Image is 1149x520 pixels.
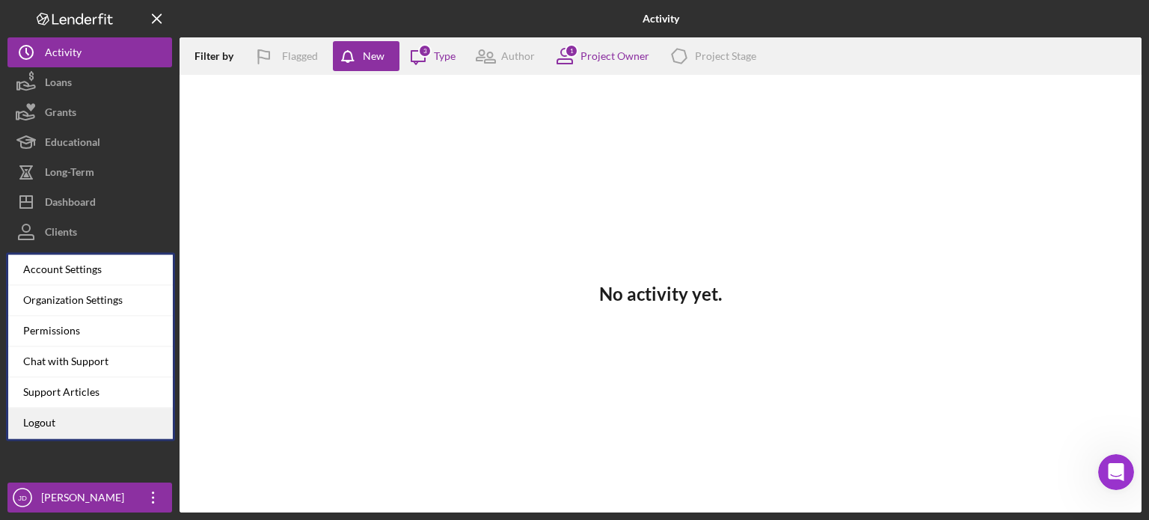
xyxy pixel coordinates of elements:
div: Clients [45,217,77,251]
div: 3 [418,44,432,58]
div: Loans [45,67,72,101]
div: Project Owner [580,50,649,62]
button: Educational [7,127,172,157]
div: Type [434,50,456,62]
div: Grants [45,97,76,131]
button: Dashboard [7,187,172,217]
div: Organization Settings [8,285,173,316]
div: 1 [565,44,578,58]
div: Flagged [282,41,318,71]
button: Product Templates [7,247,172,277]
button: Activity [7,37,172,67]
iframe: Intercom live chat [1098,454,1134,490]
h3: No activity yet. [599,284,722,305]
div: Dashboard [45,187,96,221]
div: [PERSON_NAME] [37,483,135,516]
div: Activity [45,37,82,71]
text: JD [18,494,27,502]
a: Logout [8,408,173,438]
div: Educational [45,127,100,161]
div: Long-Term [45,157,94,191]
button: Flagged [245,41,333,71]
button: Loans [7,67,172,97]
button: Long-Term [7,157,172,187]
div: Chat with Support [8,346,173,377]
button: New [333,41,399,71]
div: Author [501,50,535,62]
div: Project Stage [695,50,756,62]
button: Grants [7,97,172,127]
b: Activity [643,13,679,25]
div: New [363,41,384,71]
button: JD[PERSON_NAME] [7,483,172,513]
div: Product Templates [45,247,132,281]
button: Clients [7,217,172,247]
div: Permissions [8,316,173,346]
a: Support Articles [8,377,173,408]
div: Account Settings [8,254,173,285]
div: Filter by [194,50,245,62]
